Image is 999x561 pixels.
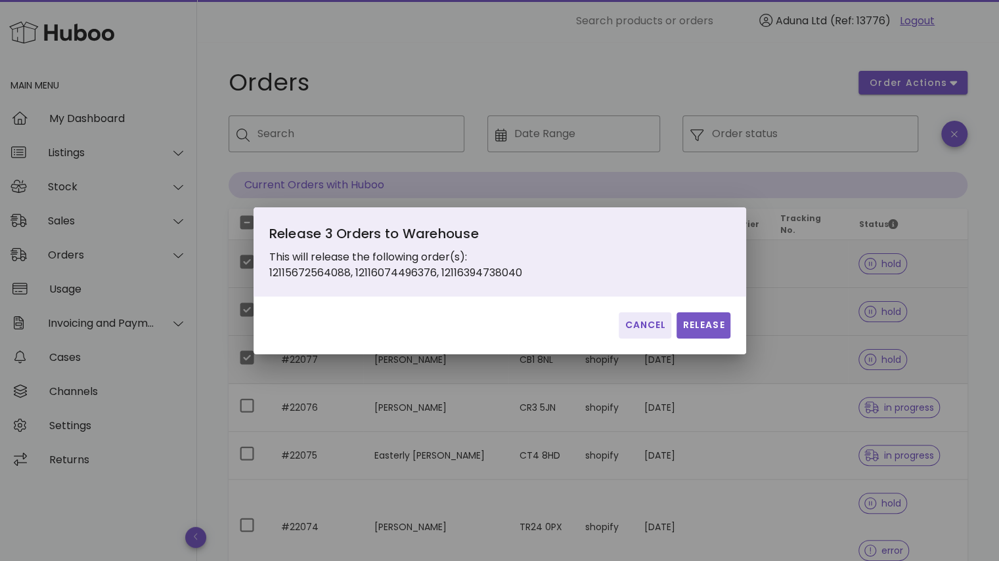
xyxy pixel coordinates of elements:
button: Release [677,312,730,339]
span: Cancel [624,318,666,332]
div: Release 3 Orders to Warehouse [269,223,564,249]
span: Release [682,318,724,332]
div: This will release the following order(s): 12115672564088, 12116074496376, 12116394738040 [269,223,564,281]
button: Cancel [619,312,671,339]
